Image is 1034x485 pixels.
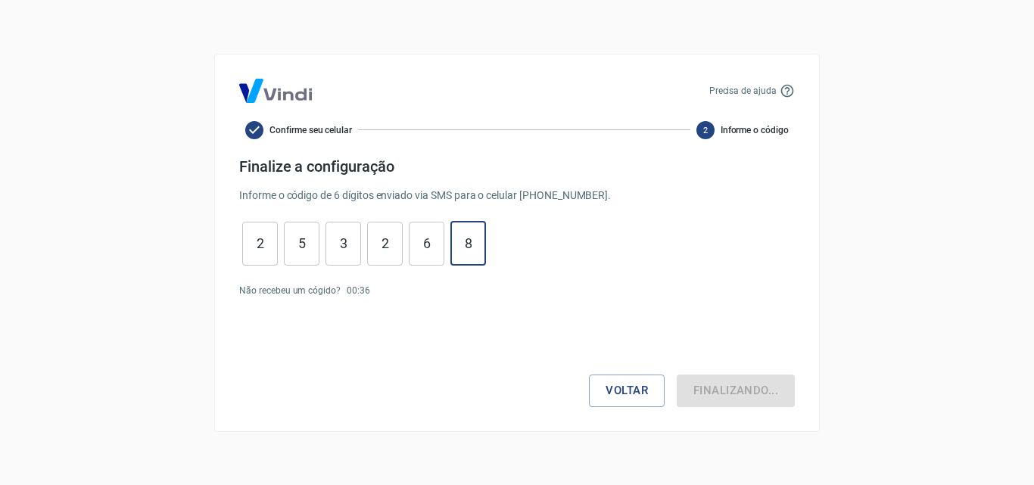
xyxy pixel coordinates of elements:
[589,375,665,406] button: Voltar
[347,284,370,297] p: 00 : 36
[709,84,777,98] p: Precisa de ajuda
[269,123,352,137] span: Confirme seu celular
[239,157,795,176] h4: Finalize a configuração
[721,123,789,137] span: Informe o código
[239,79,312,103] img: Logo Vind
[703,125,708,135] text: 2
[239,188,795,204] p: Informe o código de 6 dígitos enviado via SMS para o celular [PHONE_NUMBER] .
[239,284,341,297] p: Não recebeu um cógido?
